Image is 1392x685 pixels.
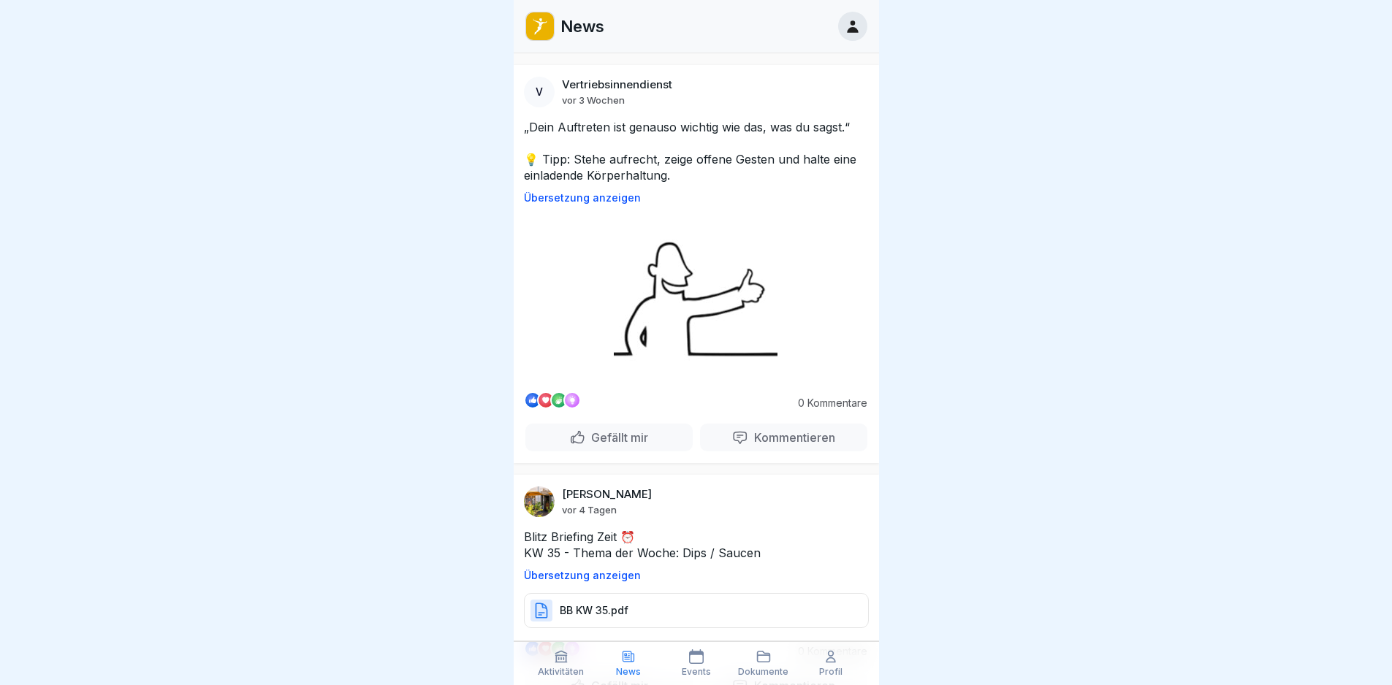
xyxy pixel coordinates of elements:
[524,529,869,561] p: Blitz Briefing Zeit ⏰ KW 35 - Thema der Woche: Dips / Saucen
[787,397,867,409] p: 0 Kommentare
[526,12,554,40] img: oo2rwhh5g6mqyfqxhtbddxvd.png
[562,78,672,91] p: Vertriebsinnendienst
[562,94,625,106] p: vor 3 Wochen
[748,430,835,445] p: Kommentieren
[524,119,869,183] p: „Dein Auftreten ist genauso wichtig wie das, was du sagst.“ 💡 Tipp: Stehe aufrecht, zeige offene ...
[562,504,617,516] p: vor 4 Tagen
[614,215,778,380] img: Post Image
[562,488,652,501] p: [PERSON_NAME]
[524,77,555,107] div: V
[616,667,641,677] p: News
[585,430,648,445] p: Gefällt mir
[538,667,584,677] p: Aktivitäten
[682,667,711,677] p: Events
[560,603,628,618] p: BB KW 35.pdf
[819,667,843,677] p: Profil
[524,570,869,581] p: Übersetzung anzeigen
[524,610,869,624] a: BB KW 35.pdf
[560,17,604,36] p: News
[738,667,788,677] p: Dokumente
[524,192,869,204] p: Übersetzung anzeigen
